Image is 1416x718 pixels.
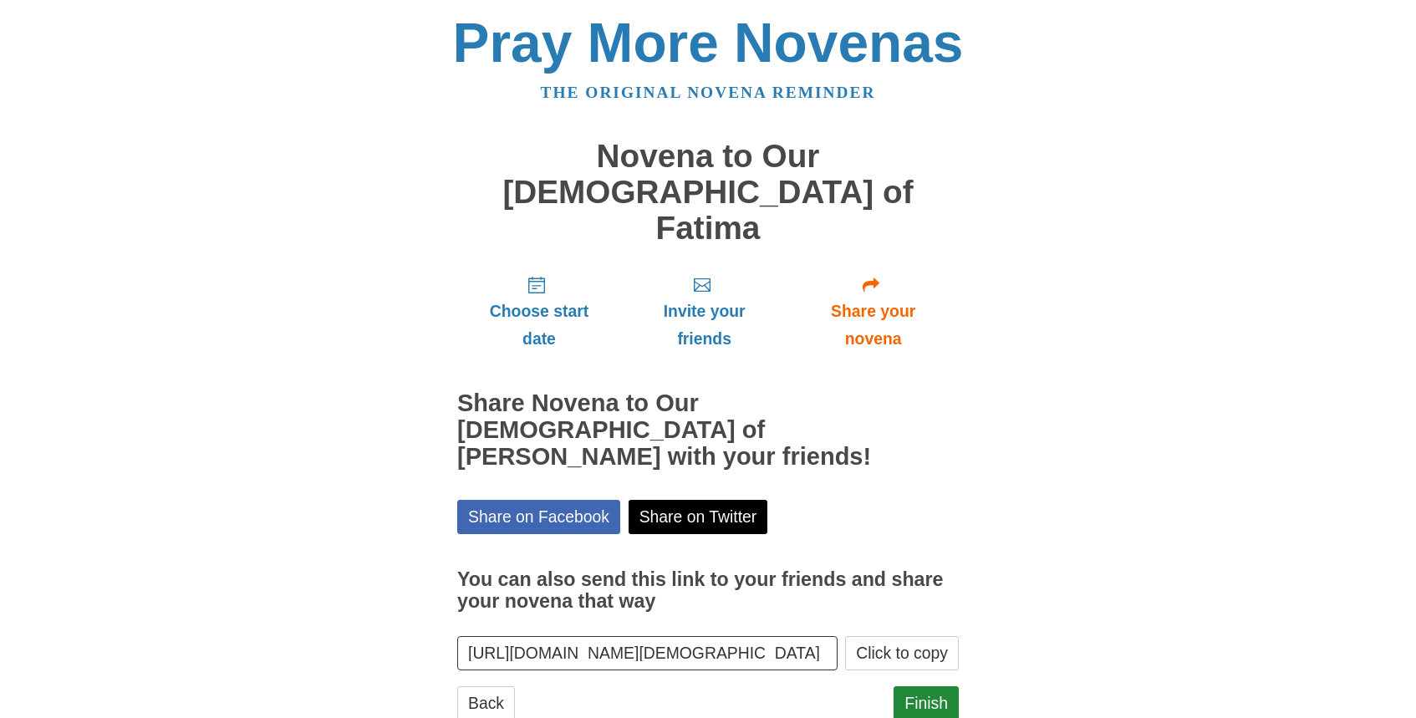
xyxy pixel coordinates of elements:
h1: Novena to Our [DEMOGRAPHIC_DATA] of Fatima [457,139,959,246]
a: The original novena reminder [541,84,876,101]
a: Pray More Novenas [453,12,964,74]
h3: You can also send this link to your friends and share your novena that way [457,569,959,612]
h2: Share Novena to Our [DEMOGRAPHIC_DATA] of [PERSON_NAME] with your friends! [457,390,959,471]
span: Choose start date [474,298,604,353]
a: Share your novena [787,262,959,362]
a: Share on Facebook [457,500,620,534]
a: Invite your friends [621,262,787,362]
span: Share your novena [804,298,942,353]
a: Share on Twitter [629,500,768,534]
span: Invite your friends [638,298,771,353]
a: Choose start date [457,262,621,362]
button: Click to copy [845,636,959,670]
